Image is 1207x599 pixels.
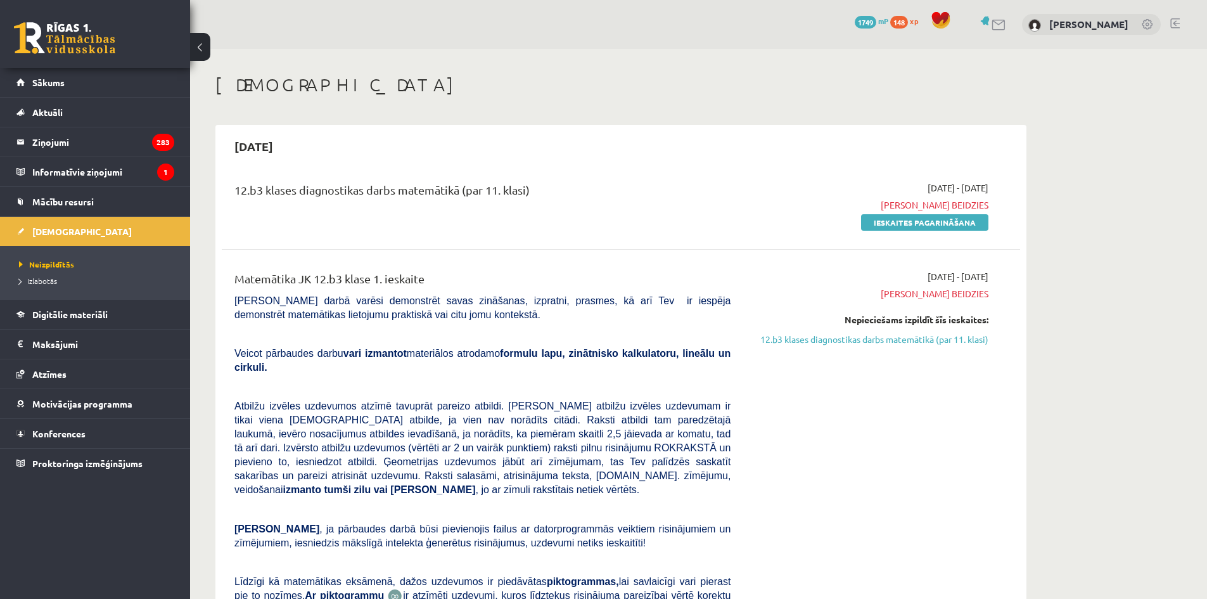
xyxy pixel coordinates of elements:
[16,68,174,97] a: Sākums
[234,348,731,373] b: formulu lapu, zinātnisko kalkulatoru, lineālu un cirkuli.
[215,74,1026,96] h1: [DEMOGRAPHIC_DATA]
[32,398,132,409] span: Motivācijas programma
[324,484,475,495] b: tumši zilu vai [PERSON_NAME]
[928,181,988,195] span: [DATE] - [DATE]
[750,313,988,326] div: Nepieciešams izpildīt šīs ieskaites:
[32,106,63,118] span: Aktuāli
[16,449,174,478] a: Proktoringa izmēģinājums
[32,226,132,237] span: [DEMOGRAPHIC_DATA]
[19,275,177,287] a: Izlabotās
[878,16,888,26] span: mP
[1049,18,1128,30] a: [PERSON_NAME]
[234,348,731,373] span: Veicot pārbaudes darbu materiālos atrodamo
[890,16,908,29] span: 148
[234,270,731,293] div: Matemātika JK 12.b3 klase 1. ieskaite
[1028,19,1041,32] img: Kate Zīverte
[855,16,876,29] span: 1749
[32,368,67,380] span: Atzīmes
[234,524,731,548] span: , ja pārbaudes darbā būsi pievienojis failus ar datorprogrammās veiktiem risinājumiem un zīmējumi...
[750,287,988,300] span: [PERSON_NAME] beidzies
[32,196,94,207] span: Mācību resursi
[234,524,319,534] span: [PERSON_NAME]
[32,330,174,359] legend: Maksājumi
[16,330,174,359] a: Maksājumi
[861,214,988,231] a: Ieskaites pagarināšana
[16,187,174,216] a: Mācību resursi
[157,164,174,181] i: 1
[16,300,174,329] a: Digitālie materiāli
[283,484,321,495] b: izmanto
[343,348,407,359] b: vari izmantot
[16,389,174,418] a: Motivācijas programma
[234,295,731,320] span: [PERSON_NAME] darbā varēsi demonstrēt savas zināšanas, izpratni, prasmes, kā arī Tev ir iespēja d...
[32,458,143,469] span: Proktoringa izmēģinājums
[32,428,86,439] span: Konferences
[19,276,57,286] span: Izlabotās
[855,16,888,26] a: 1749 mP
[16,217,174,246] a: [DEMOGRAPHIC_DATA]
[234,401,731,495] span: Atbilžu izvēles uzdevumos atzīmē tavuprāt pareizo atbildi. [PERSON_NAME] atbilžu izvēles uzdevuma...
[152,134,174,151] i: 283
[14,22,115,54] a: Rīgas 1. Tālmācības vidusskola
[750,198,988,212] span: [PERSON_NAME] beidzies
[16,98,174,127] a: Aktuāli
[910,16,918,26] span: xp
[32,77,65,88] span: Sākums
[32,127,174,157] legend: Ziņojumi
[928,270,988,283] span: [DATE] - [DATE]
[750,333,988,346] a: 12.b3 klases diagnostikas darbs matemātikā (par 11. klasi)
[222,131,286,161] h2: [DATE]
[32,157,174,186] legend: Informatīvie ziņojumi
[890,16,924,26] a: 148 xp
[16,359,174,389] a: Atzīmes
[16,127,174,157] a: Ziņojumi283
[16,157,174,186] a: Informatīvie ziņojumi1
[19,259,74,269] span: Neizpildītās
[234,181,731,205] div: 12.b3 klases diagnostikas darbs matemātikā (par 11. klasi)
[547,576,619,587] b: piktogrammas,
[19,259,177,270] a: Neizpildītās
[32,309,108,320] span: Digitālie materiāli
[16,419,174,448] a: Konferences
